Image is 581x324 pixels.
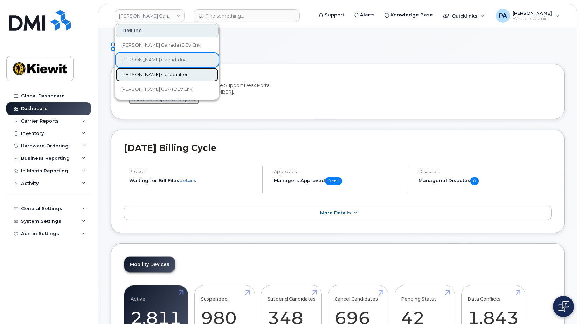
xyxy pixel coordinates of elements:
[116,68,219,82] a: [PERSON_NAME] Corporation
[320,210,351,215] span: More Details
[116,38,219,52] a: [PERSON_NAME] Canada (DEV Env)
[274,169,401,174] h4: Approvals
[129,177,256,184] li: Waiting for Bill Files
[558,301,569,312] img: Open chat
[121,71,189,78] span: [PERSON_NAME] Corporation
[325,177,342,185] span: 0 of 0
[111,41,565,53] h1: Dashboard
[129,96,199,102] a: Submit a Helpdesk Request
[129,169,256,174] h4: Process
[116,53,219,67] a: [PERSON_NAME] Canada Inc
[116,82,219,96] a: [PERSON_NAME] USA (DEV Env)
[179,178,196,183] a: details
[274,177,401,185] h5: Managers Approved
[124,143,552,153] h2: [DATE] Billing Cycle
[129,82,546,104] div: Welcome to the [PERSON_NAME] Mobile Support Desk Portal If you need assistance, call [PHONE_NUMBER].
[121,86,194,93] span: [PERSON_NAME] USA (DEV Env)
[419,177,552,185] h5: Managerial Disputes
[419,169,552,174] h4: Disputes
[124,257,175,272] a: Mobility Devices
[121,42,202,49] span: [PERSON_NAME] Canada (DEV Env)
[121,56,187,63] span: [PERSON_NAME] Canada Inc
[470,177,479,185] span: 0
[116,24,219,37] div: DMI Inc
